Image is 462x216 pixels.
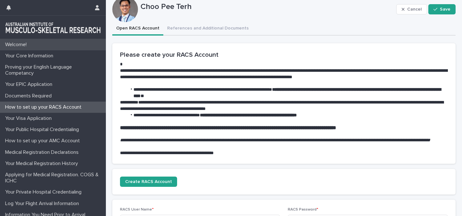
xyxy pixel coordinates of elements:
[3,81,57,87] p: Your EPIC Application
[120,208,154,212] span: RACS User Name
[3,42,32,48] p: Welcome!
[3,53,58,59] p: Your Core Information
[5,21,101,34] img: 1xcjEmqDTcmQhduivVBy
[3,189,87,195] p: Your Private Hospital Credentialing
[3,161,83,167] p: Your Medical Registration History
[3,64,106,76] p: Proving your English Language Competancy
[3,138,85,144] p: How to set up your AMC Account
[407,7,422,12] span: Cancel
[3,93,57,99] p: Documents Required
[163,22,252,36] button: References and Additional Documents
[3,115,57,121] p: Your Visa Application
[120,177,177,187] a: Create RACS Account
[3,127,84,133] p: Your Public Hospital Credentialing
[396,4,427,14] button: Cancel
[112,22,163,36] button: Open RACS Account
[141,2,394,12] p: Choo Pee Terh
[3,104,87,110] p: How to set up your RACS Account
[3,172,106,184] p: Applying for Medical Registration. COGS & ICHC
[428,4,456,14] button: Save
[3,149,84,155] p: Medical Registration Declarations
[288,208,318,212] span: RACS Password
[3,201,84,207] p: Log Your Flight Arrival Information
[120,51,448,59] h2: Please create your RACS Account
[440,7,450,12] span: Save
[125,179,172,184] span: Create RACS Account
